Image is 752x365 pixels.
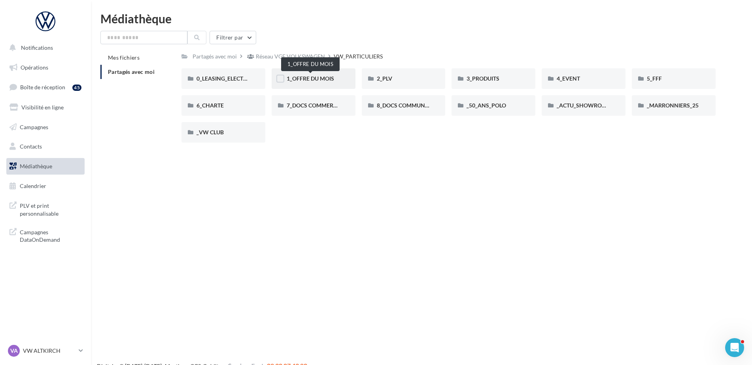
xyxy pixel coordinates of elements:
span: 1_OFFRE DU MOIS [287,75,334,82]
div: Partagés avec moi [193,53,237,60]
div: Réseau VGF VOLKSWAGEN [256,53,325,60]
span: Visibilité en ligne [21,104,64,111]
span: Campagnes [20,123,48,130]
a: Contacts [5,138,86,155]
p: VW ALTKIRCH [23,347,76,355]
span: Contacts [20,143,42,150]
span: 0_LEASING_ELECTRIQUE [197,75,260,82]
a: Calendrier [5,178,86,194]
div: 1_OFFRE DU MOIS [281,57,340,71]
span: 6_CHARTE [197,102,224,109]
button: Notifications [5,40,83,56]
span: 5_FFF [647,75,662,82]
span: 2_PLV [377,75,392,82]
a: VA VW ALTKIRCH [6,343,85,358]
a: Médiathèque [5,158,86,175]
span: _50_ANS_POLO [467,102,506,109]
div: Médiathèque [100,13,743,24]
span: Mes fichiers [108,54,140,61]
span: _MARRONNIERS_25 [647,102,699,109]
span: Boîte de réception [20,84,65,90]
span: 4_EVENT [557,75,580,82]
span: PLV et print personnalisable [20,200,81,217]
a: Boîte de réception45 [5,79,86,96]
span: Médiathèque [20,163,52,169]
a: PLV et print personnalisable [5,197,86,220]
span: VA [10,347,18,355]
a: Campagnes [5,119,86,135]
span: Opérations [21,64,48,71]
span: Calendrier [20,182,46,189]
a: Campagnes DataOnDemand [5,224,86,247]
iframe: Intercom live chat [725,338,744,357]
span: 3_PRODUITS [467,75,499,82]
div: VW_PARTICULIERS [334,53,383,60]
span: Partagés avec moi [108,68,155,75]
span: _ACTU_SHOWROOM [557,102,611,109]
a: Opérations [5,59,86,76]
span: Campagnes DataOnDemand [20,227,81,244]
span: 8_DOCS COMMUNICATION [377,102,447,109]
div: 45 [72,85,81,91]
span: _VW CLUB [197,129,224,135]
button: Filtrer par [210,31,256,44]
a: Visibilité en ligne [5,99,86,116]
span: 7_DOCS COMMERCIAUX [287,102,350,109]
span: Notifications [21,44,53,51]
